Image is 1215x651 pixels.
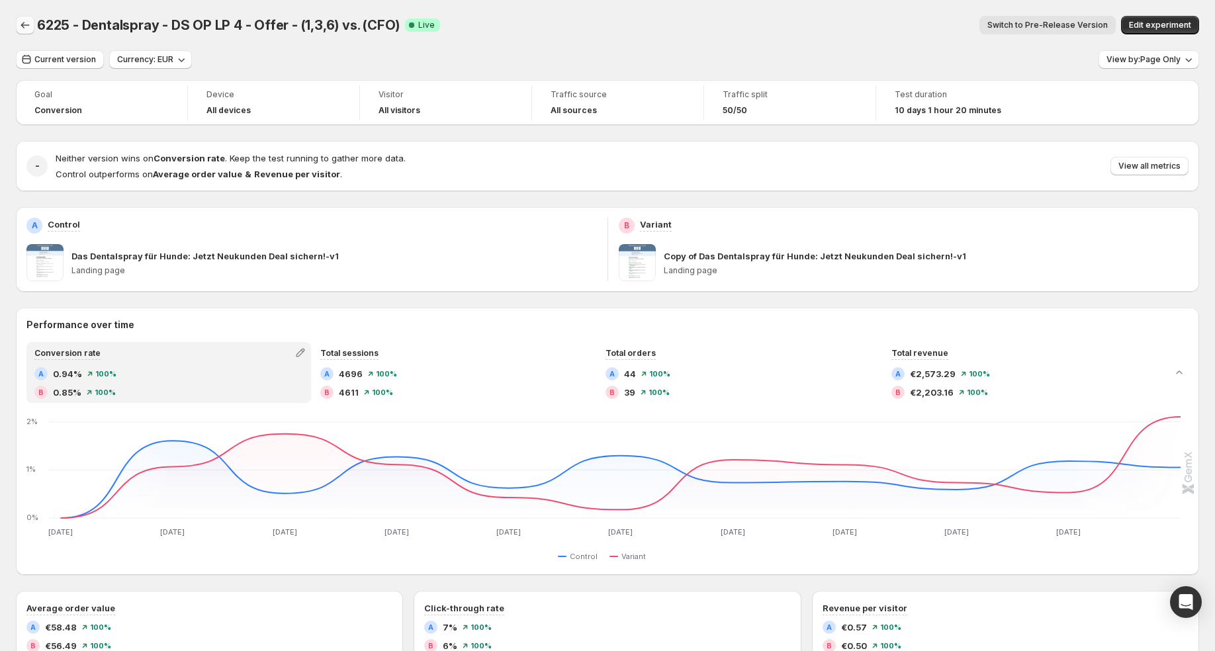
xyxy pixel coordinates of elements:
span: 100 % [969,370,990,378]
text: [DATE] [160,527,185,537]
text: [DATE] [496,527,521,537]
h2: B [624,220,629,231]
h2: A [32,220,38,231]
span: Live [418,20,435,30]
text: [DATE] [384,527,409,537]
span: 0.85% [53,386,81,399]
span: 100 % [649,388,670,396]
div: Open Intercom Messenger [1170,586,1202,618]
h2: A [428,623,433,631]
button: View by:Page Only [1099,50,1199,69]
p: Landing page [71,265,597,276]
strong: Revenue per visitor [254,169,340,179]
p: Control [48,218,80,231]
button: Collapse chart [1170,363,1189,382]
h2: A [895,370,901,378]
span: Conversion [34,105,82,116]
span: Goal [34,89,169,100]
text: [DATE] [721,527,745,537]
text: 0% [26,513,38,522]
span: Device [206,89,341,100]
h3: Average order value [26,601,115,615]
span: €0.57 [841,621,867,634]
span: 100 % [95,370,116,378]
span: 100 % [471,623,492,631]
span: €2,573.29 [910,367,956,380]
h2: B [609,388,615,396]
span: 100 % [90,623,111,631]
h2: B [827,642,832,650]
p: Landing page [664,265,1189,276]
span: 100 % [880,642,901,650]
h2: A [827,623,832,631]
span: Control [570,551,598,562]
span: Control outperforms on . [56,169,342,179]
img: Das Dentalspray für Hunde: Jetzt Neukunden Deal sichern!-v1 [26,244,64,281]
text: [DATE] [944,527,969,537]
span: Currency: EUR [117,54,173,65]
span: View by: Page Only [1106,54,1181,65]
strong: Conversion rate [154,153,225,163]
span: Total revenue [891,348,948,358]
span: 100 % [967,388,988,396]
a: Traffic split50/50 [723,88,857,117]
span: 39 [624,386,635,399]
span: 100 % [471,642,492,650]
span: Neither version wins on . Keep the test running to gather more data. [56,153,406,163]
h4: All visitors [379,105,420,116]
button: View all metrics [1110,157,1189,175]
span: Conversion rate [34,348,101,358]
span: Edit experiment [1129,20,1191,30]
button: Variant [609,548,651,564]
span: Total orders [606,348,656,358]
span: Test duration [895,89,1030,100]
p: Das Dentalspray für Hunde: Jetzt Neukunden Deal sichern!-v1 [71,249,339,263]
a: DeviceAll devices [206,88,341,117]
p: Variant [640,218,672,231]
h4: All sources [551,105,597,116]
h2: - [35,159,40,173]
button: Current version [16,50,104,69]
h2: A [38,370,44,378]
span: 4696 [339,367,363,380]
h3: Click-through rate [424,601,504,615]
span: 0.94% [53,367,82,380]
text: [DATE] [832,527,857,537]
span: 44 [624,367,636,380]
text: [DATE] [48,527,73,537]
h4: All devices [206,105,251,116]
h2: A [324,370,330,378]
span: 100 % [95,388,116,396]
strong: Average order value [153,169,242,179]
h2: A [30,623,36,631]
h3: Revenue per visitor [823,601,907,615]
span: 10 days 1 hour 20 minutes [895,105,1001,116]
h2: Performance over time [26,318,1189,331]
span: Switch to Pre-Release Version [987,20,1108,30]
span: Current version [34,54,96,65]
text: [DATE] [1056,527,1081,537]
span: 7% [443,621,457,634]
img: Copy of Das Dentalspray für Hunde: Jetzt Neukunden Deal sichern!-v1 [619,244,656,281]
text: 1% [26,464,36,474]
a: GoalConversion [34,88,169,117]
span: Traffic split [723,89,857,100]
span: Variant [621,551,646,562]
h2: B [38,388,44,396]
button: Back [16,16,34,34]
button: Edit experiment [1121,16,1199,34]
text: [DATE] [608,527,633,537]
span: Visitor [379,89,513,100]
p: Copy of Das Dentalspray für Hunde: Jetzt Neukunden Deal sichern!-v1 [664,249,966,263]
h2: B [324,388,330,396]
button: Currency: EUR [109,50,192,69]
a: VisitorAll visitors [379,88,513,117]
span: View all metrics [1118,161,1181,171]
strong: & [245,169,251,179]
span: Total sessions [320,348,379,358]
span: €58.48 [45,621,77,634]
h2: A [609,370,615,378]
span: Traffic source [551,89,685,100]
span: €2,203.16 [910,386,954,399]
span: 100 % [90,642,111,650]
